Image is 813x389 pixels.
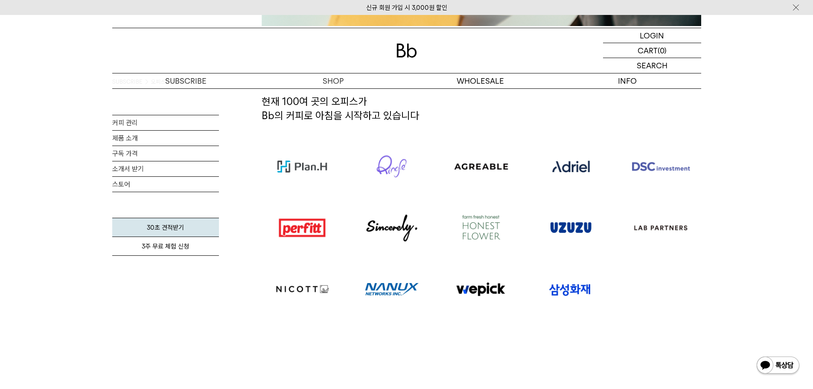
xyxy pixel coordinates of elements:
img: 카카오톡 채널 1:1 채팅 버튼 [756,356,800,376]
a: 구독 가격 [112,146,219,161]
p: INFO [554,73,701,88]
a: 스토어 [112,177,219,192]
p: WHOLESALE [407,73,554,88]
p: (0) [658,43,667,58]
img: 로고 [362,151,422,182]
img: 로고 [541,273,601,305]
a: 소개서 받기 [112,161,219,176]
img: 로고 [272,212,332,243]
a: 신규 회원 가입 시 3,000원 할인 [366,4,447,12]
a: SHOP [259,73,407,88]
img: 로고 [541,212,601,243]
p: CART [638,43,658,58]
p: SEARCH [637,58,667,73]
a: 제품 소개 [112,131,219,146]
img: 로고 [396,44,417,58]
img: 로고 [272,151,332,182]
img: 로고 [452,213,511,243]
img: 로고 [272,273,332,305]
img: 로고 [362,273,422,305]
p: LOGIN [640,28,664,43]
img: 로고 [362,213,422,243]
a: SUBSCRIBE [112,73,259,88]
h2: 현재 100여 곳의 오피스가 Bb의 커피로 아침을 시작하고 있습니다 [262,94,701,136]
a: 30초 견적받기 [112,218,219,237]
a: CART (0) [603,43,701,58]
img: 로고 [541,151,601,182]
img: 로고 [631,212,691,243]
a: LOGIN [603,28,701,43]
img: 로고 [452,273,511,305]
img: 로고 [452,151,511,182]
a: 3주 무료 체험 신청 [112,237,219,256]
a: 커피 관리 [112,115,219,130]
img: 로고 [631,151,691,182]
